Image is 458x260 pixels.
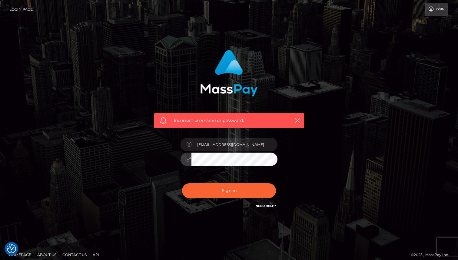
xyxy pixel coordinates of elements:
a: Login [425,3,448,16]
img: MassPay Login [200,50,258,96]
a: Need Help? [256,204,276,208]
a: Login Page [9,3,33,16]
a: Homepage [7,250,34,259]
a: API [90,250,102,259]
input: Username... [191,138,277,151]
button: Sign in [182,183,276,198]
img: Revisit consent button [7,244,16,253]
div: © 2025 , MassPay Inc. [411,252,453,258]
button: Consent Preferences [7,244,16,253]
span: Incorrect username or password. [174,117,284,124]
a: About Us [35,250,59,259]
a: Contact Us [60,250,89,259]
